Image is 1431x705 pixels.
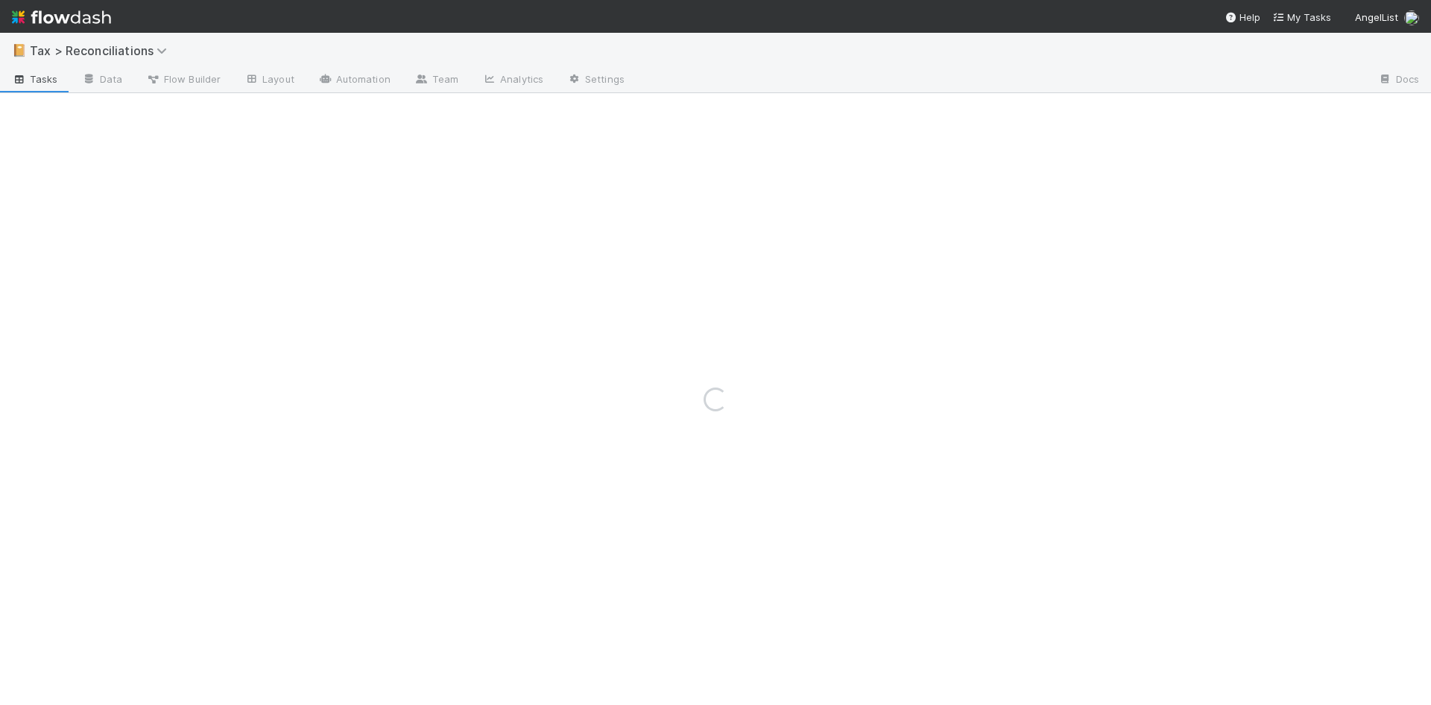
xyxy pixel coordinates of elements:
span: 📔 [12,44,27,57]
span: AngelList [1355,11,1398,23]
a: Flow Builder [134,69,233,92]
span: My Tasks [1272,11,1331,23]
a: Analytics [470,69,555,92]
span: Tasks [12,72,58,86]
span: Flow Builder [146,72,221,86]
div: Help [1225,10,1260,25]
img: avatar_cc3a00d7-dd5c-4a2f-8d58-dd6545b20c0d.png [1404,10,1419,25]
a: Layout [233,69,306,92]
a: Data [70,69,134,92]
span: Tax > Reconciliations [30,43,174,58]
a: My Tasks [1272,10,1331,25]
a: Automation [306,69,402,92]
a: Settings [555,69,636,92]
a: Docs [1366,69,1431,92]
a: Team [402,69,470,92]
img: logo-inverted-e16ddd16eac7371096b0.svg [12,4,111,30]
